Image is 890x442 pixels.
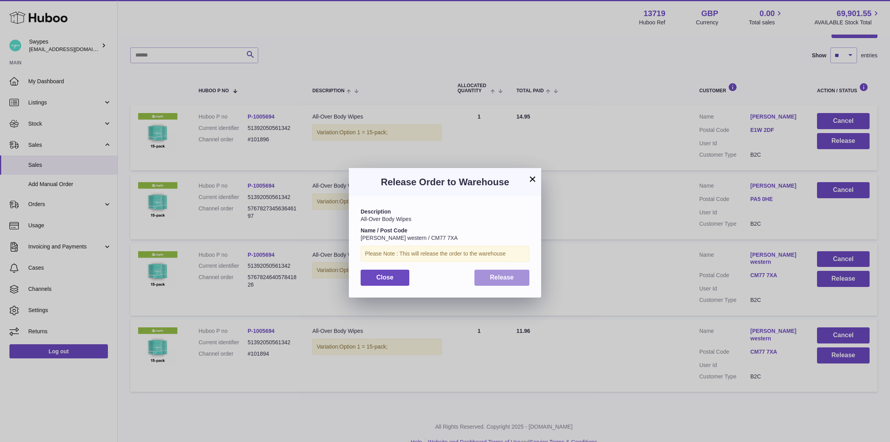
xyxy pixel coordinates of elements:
[361,216,411,222] span: All-Over Body Wipes
[361,227,407,234] strong: Name / Post Code
[361,235,458,241] span: [PERSON_NAME] western / CM77 7XA
[361,208,391,215] strong: Description
[490,274,514,281] span: Release
[376,274,394,281] span: Close
[474,270,530,286] button: Release
[361,270,409,286] button: Close
[528,174,537,184] button: ×
[361,246,529,262] div: Please Note : This will release the order to the warehouse
[361,176,529,188] h3: Release Order to Warehouse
